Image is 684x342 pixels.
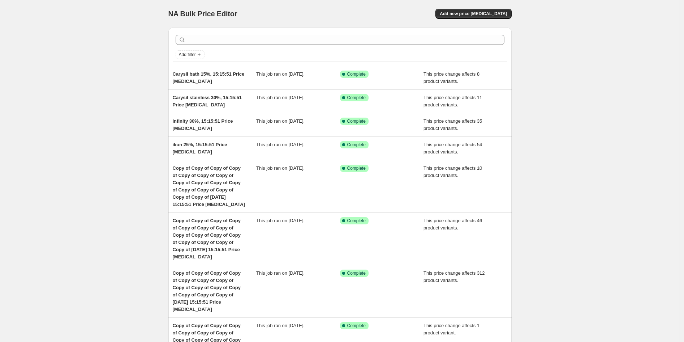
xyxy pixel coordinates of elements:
[435,9,511,19] button: Add new price [MEDICAL_DATA]
[173,71,245,84] span: Carysil bath 15%, 15:15:51 Price [MEDICAL_DATA]
[423,118,482,131] span: This price change affects 35 product variants.
[173,142,227,155] span: ikon 25%, 15:15:51 Price [MEDICAL_DATA]
[347,270,366,276] span: Complete
[179,52,196,58] span: Add filter
[168,10,237,18] span: NA Bulk Price Editor
[256,71,305,77] span: This job ran on [DATE].
[173,165,245,207] span: Copy of Copy of Copy of Copy of Copy of Copy of Copy of Copy of Copy of Copy of Copy of Copy of C...
[256,270,305,276] span: This job ran on [DATE].
[347,323,366,329] span: Complete
[256,118,305,124] span: This job ran on [DATE].
[347,71,366,77] span: Complete
[256,218,305,223] span: This job ran on [DATE].
[347,95,366,101] span: Complete
[173,218,241,259] span: Copy of Copy of Copy of Copy of Copy of Copy of Copy of Copy of Copy of Copy of Copy of Copy of C...
[173,118,233,131] span: Infinity 30%, 15:15:51 Price [MEDICAL_DATA]
[173,95,242,107] span: Carysil stainless 30%, 15:15:51 Price [MEDICAL_DATA]
[256,165,305,171] span: This job ran on [DATE].
[423,270,485,283] span: This price change affects 312 product variants.
[347,118,366,124] span: Complete
[176,50,205,59] button: Add filter
[347,218,366,224] span: Complete
[347,165,366,171] span: Complete
[423,218,482,231] span: This price change affects 46 product variants.
[347,142,366,148] span: Complete
[256,323,305,328] span: This job ran on [DATE].
[423,95,482,107] span: This price change affects 11 product variants.
[256,95,305,100] span: This job ran on [DATE].
[440,11,507,17] span: Add new price [MEDICAL_DATA]
[423,323,479,335] span: This price change affects 1 product variant.
[173,270,241,312] span: Copy of Copy of Copy of Copy of Copy of Copy of Copy of Copy of Copy of Copy of Copy of Copy of C...
[423,71,479,84] span: This price change affects 8 product variants.
[256,142,305,147] span: This job ran on [DATE].
[423,165,482,178] span: This price change affects 10 product variants.
[423,142,482,155] span: This price change affects 54 product variants.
